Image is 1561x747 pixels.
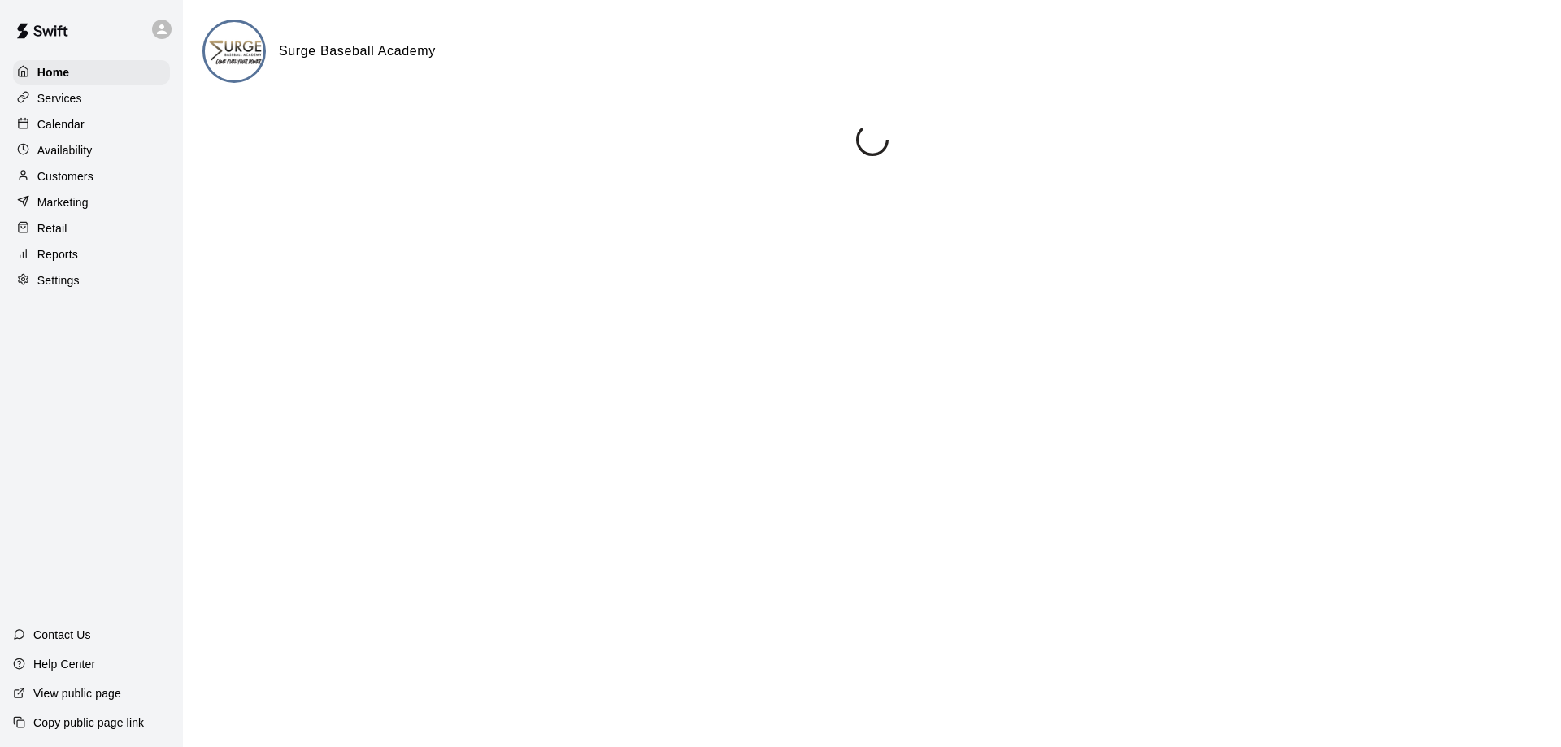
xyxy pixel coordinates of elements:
p: Help Center [33,656,95,672]
a: Services [13,86,170,111]
p: Home [37,64,70,80]
p: Settings [37,272,80,289]
a: Home [13,60,170,85]
p: Contact Us [33,627,91,643]
a: Marketing [13,190,170,215]
h6: Surge Baseball Academy [279,41,436,62]
a: Retail [13,216,170,241]
p: Services [37,90,82,106]
p: Marketing [37,194,89,211]
img: Surge Baseball Academy logo [205,22,266,83]
a: Availability [13,138,170,163]
a: Reports [13,242,170,267]
p: Availability [37,142,93,159]
p: Reports [37,246,78,263]
p: Retail [37,220,67,237]
a: Customers [13,164,170,189]
p: Customers [37,168,93,185]
a: Calendar [13,112,170,137]
p: Calendar [37,116,85,132]
p: Copy public page link [33,714,144,731]
p: View public page [33,685,121,701]
a: Settings [13,268,170,293]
